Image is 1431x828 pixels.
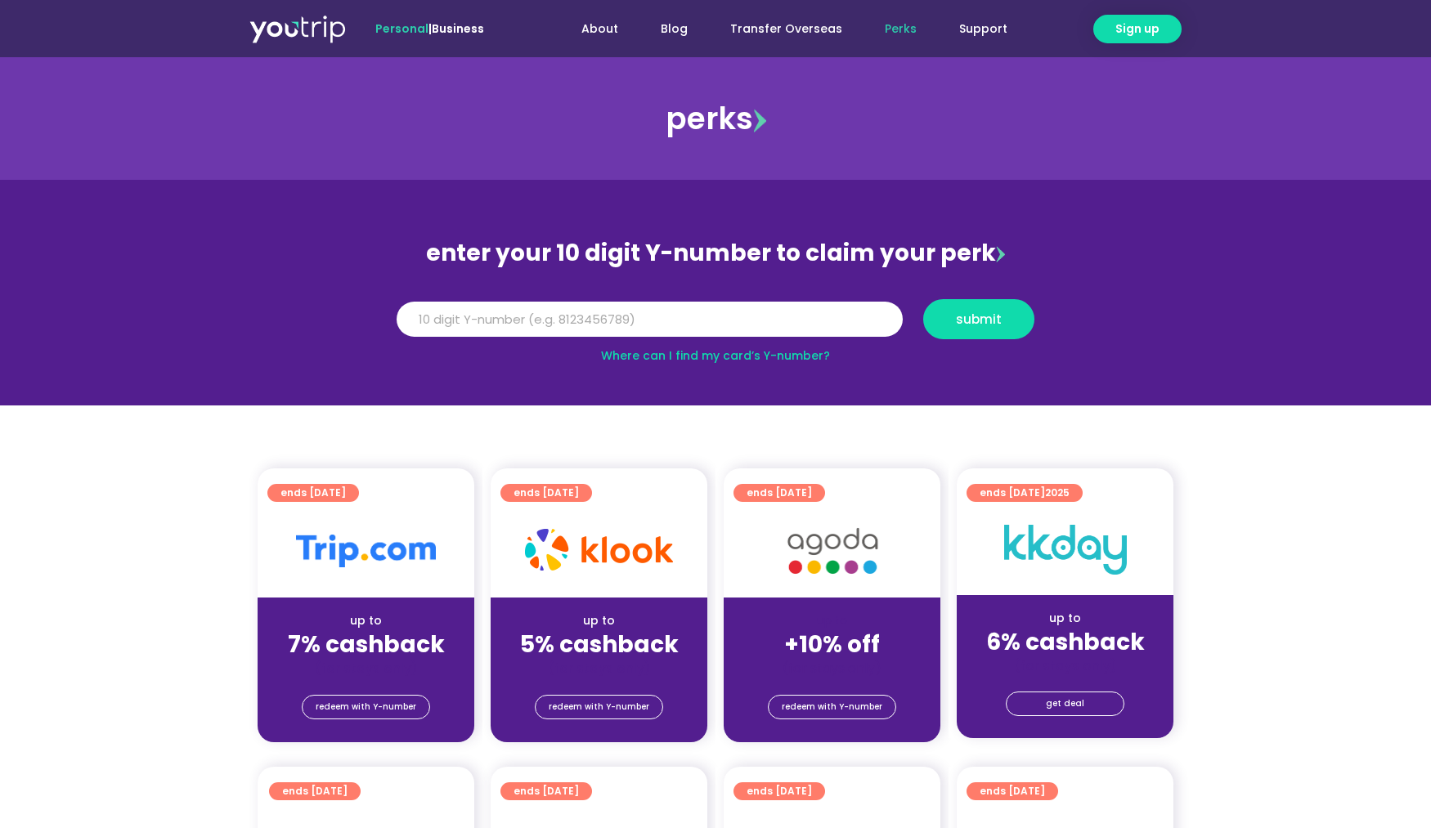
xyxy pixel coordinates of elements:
button: submit [923,299,1034,339]
a: ends [DATE] [733,484,825,502]
a: Support [938,14,1029,44]
input: 10 digit Y-number (e.g. 8123456789) [397,302,903,338]
a: Where can I find my card’s Y-number? [601,347,830,364]
a: ends [DATE] [500,782,592,800]
a: Sign up [1093,15,1182,43]
span: 2025 [1045,486,1070,499]
div: (for stays only) [737,660,927,677]
strong: 6% cashback [986,626,1145,658]
span: up to [817,612,847,629]
span: ends [DATE] [280,484,346,502]
strong: +10% off [784,629,880,660]
span: ends [DATE] [747,484,812,502]
nav: Menu [528,14,1029,44]
a: Transfer Overseas [709,14,864,44]
span: get deal [1046,692,1084,715]
a: ends [DATE]2025 [967,484,1083,502]
a: About [560,14,639,44]
span: ends [DATE] [514,782,579,800]
span: redeem with Y-number [549,696,649,718]
strong: 5% cashback [520,629,679,660]
a: redeem with Y-number [768,695,896,719]
span: redeem with Y-number [782,696,882,718]
div: (for stays only) [970,657,1160,674]
div: (for stays only) [504,660,694,677]
span: | [375,20,484,37]
div: up to [970,610,1160,627]
a: Blog [639,14,709,44]
span: ends [DATE] [980,782,1045,800]
a: Business [432,20,484,37]
form: Y Number [397,299,1034,351]
a: Perks [864,14,938,44]
div: (for stays only) [271,660,461,677]
span: ends [DATE] [747,782,812,800]
a: ends [DATE] [267,484,359,502]
div: up to [504,612,694,629]
a: redeem with Y-number [302,695,430,719]
span: redeem with Y-number [316,696,416,718]
span: Personal [375,20,428,37]
a: ends [DATE] [500,484,592,502]
div: up to [271,612,461,629]
a: ends [DATE] [967,782,1058,800]
span: Sign up [1115,20,1160,38]
strong: 7% cashback [288,629,445,660]
a: ends [DATE] [269,782,361,800]
a: ends [DATE] [733,782,825,800]
span: submit [956,313,1002,325]
span: ends [DATE] [282,782,348,800]
span: ends [DATE] [980,484,1070,502]
a: redeem with Y-number [535,695,663,719]
a: get deal [1006,691,1124,716]
span: ends [DATE] [514,484,579,502]
div: enter your 10 digit Y-number to claim your perk [388,232,1043,275]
